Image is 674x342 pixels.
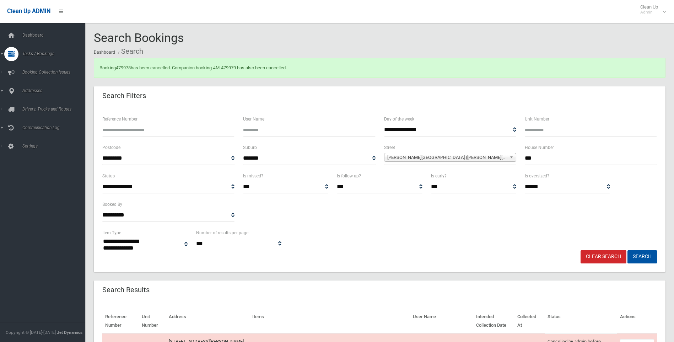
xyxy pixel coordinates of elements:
th: Actions [617,309,657,333]
label: Number of results per page [196,229,248,237]
span: Dashboard [20,33,91,38]
th: Unit Number [139,309,166,333]
label: Is missed? [243,172,263,180]
label: User Name [243,115,264,123]
label: Status [102,172,115,180]
label: Suburb [243,144,257,151]
span: Booking Collection Issues [20,70,91,75]
label: Day of the week [384,115,414,123]
th: Reference Number [102,309,139,333]
span: Clean Up ADMIN [7,8,50,15]
label: Item Type [102,229,121,237]
label: Booked By [102,201,122,208]
div: Booking has been cancelled. Companion booking #M-479979 has also been cancelled. [94,58,665,78]
label: Unit Number [525,115,549,123]
header: Search Filters [94,89,155,103]
span: Copyright © [DATE]-[DATE] [6,330,56,335]
th: Address [166,309,249,333]
strong: Jet Dynamics [57,330,82,335]
th: Collected At [514,309,545,333]
label: Street [384,144,395,151]
small: Admin [640,10,658,15]
span: Tasks / Bookings [20,51,91,56]
header: Search Results [94,283,158,297]
span: Drivers, Trucks and Routes [20,107,91,112]
li: Search [116,45,143,58]
a: 479978 [116,65,131,70]
th: Items [249,309,410,333]
span: Communication Log [20,125,91,130]
label: Is follow up? [337,172,361,180]
label: Postcode [102,144,120,151]
a: Clear Search [581,250,626,263]
span: Addresses [20,88,91,93]
label: Is oversized? [525,172,549,180]
label: Is early? [431,172,447,180]
span: Settings [20,144,91,149]
button: Search [627,250,657,263]
th: User Name [410,309,473,333]
span: Search Bookings [94,31,184,45]
span: Clean Up [637,4,665,15]
th: Intended Collection Date [473,309,515,333]
a: Dashboard [94,50,115,55]
label: Reference Number [102,115,138,123]
span: [PERSON_NAME][GEOGRAPHIC_DATA] ([PERSON_NAME][GEOGRAPHIC_DATA]) [387,153,507,162]
th: Status [545,309,617,333]
label: House Number [525,144,554,151]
